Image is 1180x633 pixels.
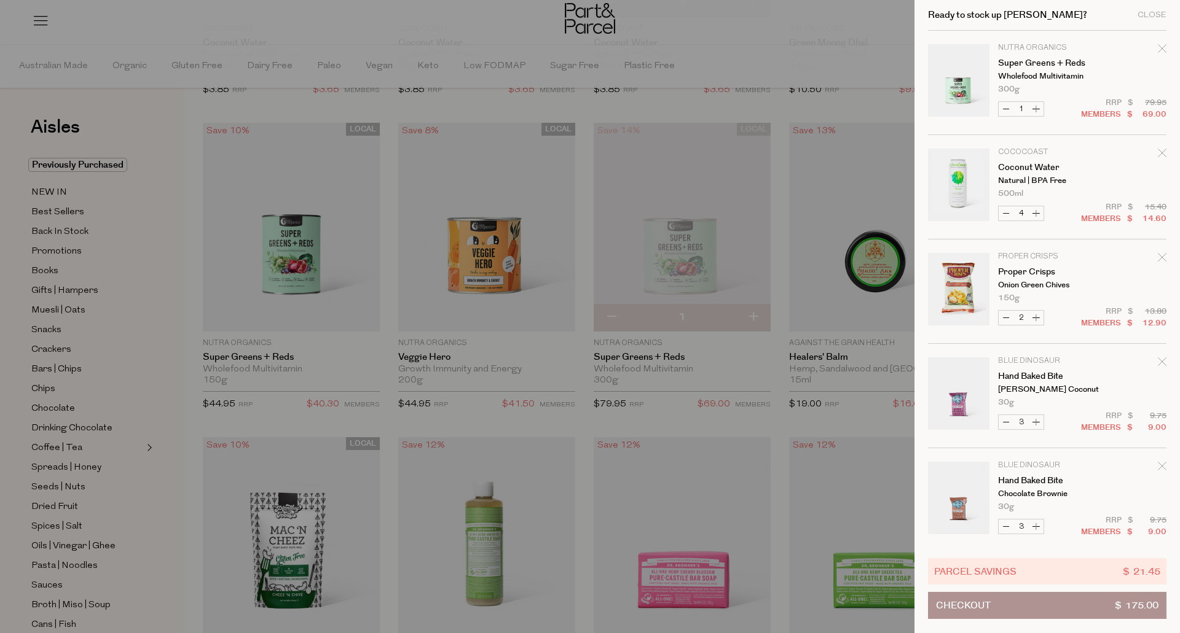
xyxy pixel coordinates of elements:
[998,85,1020,93] span: 300g
[998,149,1093,156] p: CocoCoast
[998,44,1093,52] p: Nutra Organics
[998,503,1014,511] span: 30g
[1158,251,1166,268] div: Remove Proper Crisps
[998,357,1093,365] p: Blue Dinosaur
[934,564,1017,578] span: Parcel Savings
[998,294,1020,302] span: 150g
[1123,564,1160,578] span: $ 21.45
[1115,592,1158,618] span: $ 175.00
[998,372,1093,381] a: Hand Baked Bite
[1158,460,1166,476] div: Remove Hand Baked Bite
[1013,311,1029,325] input: QTY Proper Crisps
[1158,355,1166,372] div: Remove Hand Baked Bite
[998,190,1023,198] span: 500ml
[998,462,1093,469] p: Blue Dinosaur
[998,386,1093,394] p: [PERSON_NAME] Coconut
[928,10,1087,20] h2: Ready to stock up [PERSON_NAME]?
[1013,102,1029,116] input: QTY Super Greens + Reds
[1013,206,1029,220] input: QTY Coconut Water
[998,177,1093,185] p: Natural | BPA Free
[928,592,1166,619] button: Checkout$ 175.00
[1138,11,1166,19] div: Close
[1013,519,1029,534] input: QTY Hand Baked Bite
[1158,42,1166,59] div: Remove Super Greens + Reds
[1158,147,1166,163] div: Remove Coconut Water
[998,59,1093,68] a: Super Greens + Reds
[936,592,991,618] span: Checkout
[998,268,1093,276] a: Proper Crisps
[998,72,1093,80] p: Wholefood Multivitamin
[998,163,1093,172] a: Coconut Water
[998,398,1014,406] span: 30g
[1013,415,1029,429] input: QTY Hand Baked Bite
[998,281,1093,289] p: Onion Green Chives
[998,476,1093,485] a: Hand Baked Bite
[998,253,1093,260] p: Proper Crisps
[998,490,1093,498] p: Chocolate Brownie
